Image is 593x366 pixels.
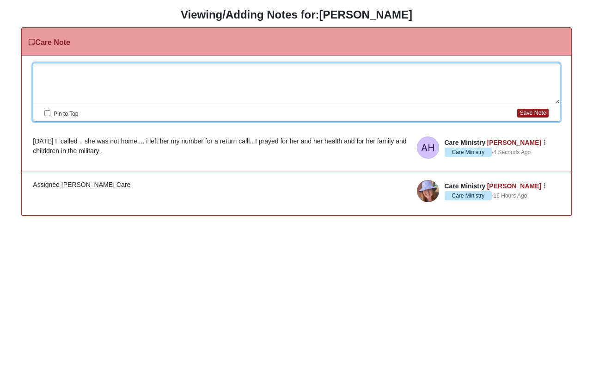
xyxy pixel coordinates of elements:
[29,38,70,47] h3: Care Note
[33,136,560,156] div: [DATE] I called .. she was not home ... i left her my number for a return calll.. I prayed for he...
[494,192,527,200] a: 16 Hours Ago
[487,139,541,146] a: [PERSON_NAME]
[445,139,486,146] span: Care Ministry
[7,8,586,22] h3: Viewing/Adding Notes for:
[445,148,492,157] span: Care Ministry
[445,148,494,157] span: ·
[517,109,548,118] button: Save Note
[319,8,412,21] strong: [PERSON_NAME]
[417,180,439,202] img: April Terrell
[445,191,492,200] span: Care Ministry
[44,110,50,116] input: Pin to Top
[445,191,494,200] span: ·
[494,149,531,155] time: October 8, 2025, 12:15 PM
[487,182,541,190] a: [PERSON_NAME]
[494,192,527,199] time: October 6, 2025, 10:13 PM
[417,136,439,159] img: Anita Hampson
[494,148,531,156] a: 4 Seconds Ago
[445,182,486,190] span: Care Ministry
[33,180,560,190] div: Assigned [PERSON_NAME] Care
[54,111,78,117] span: Pin to Top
